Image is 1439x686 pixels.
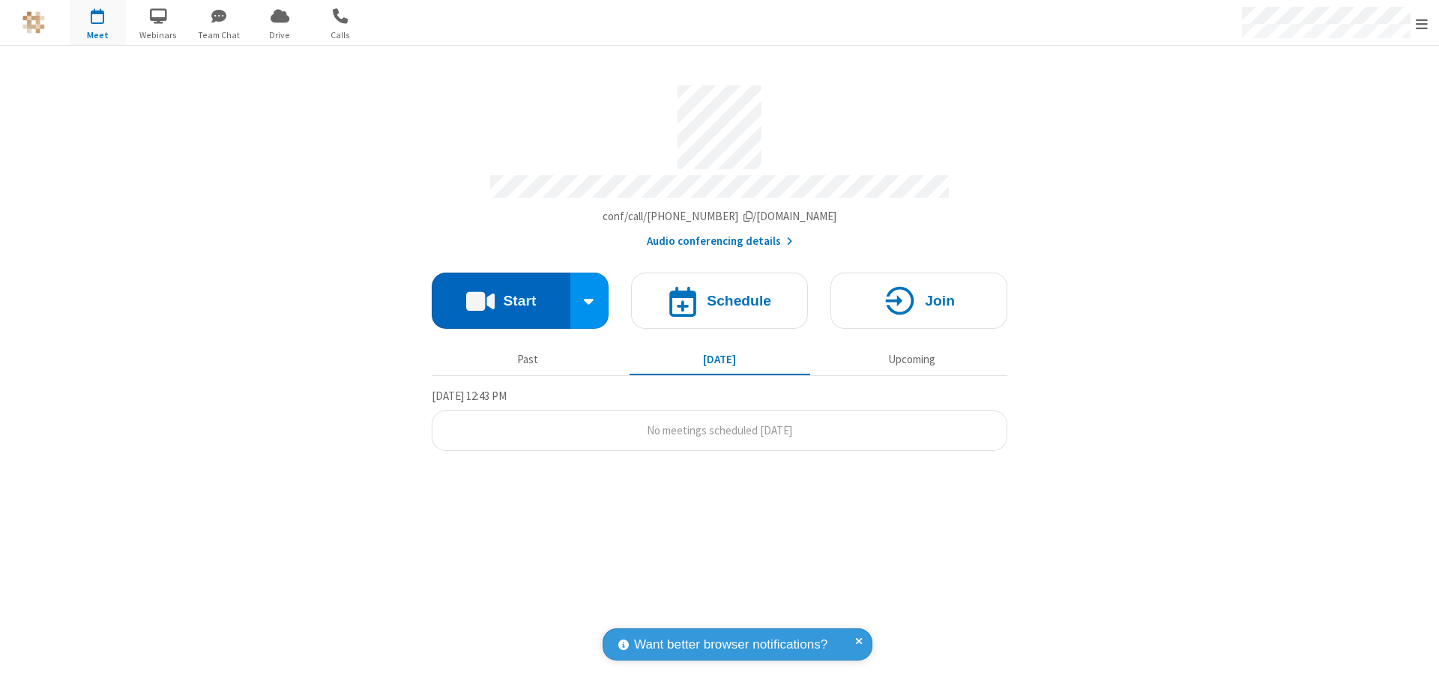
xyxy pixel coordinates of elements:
[432,74,1007,250] section: Account details
[191,28,247,42] span: Team Chat
[438,345,618,374] button: Past
[603,209,837,223] span: Copy my meeting room link
[630,345,810,374] button: [DATE]
[313,28,369,42] span: Calls
[252,28,308,42] span: Drive
[432,389,507,403] span: [DATE] 12:43 PM
[634,635,827,655] span: Want better browser notifications?
[821,345,1002,374] button: Upcoming
[570,273,609,329] div: Start conference options
[432,387,1007,452] section: Today's Meetings
[647,423,792,437] span: No meetings scheduled [DATE]
[707,294,771,308] h4: Schedule
[70,28,126,42] span: Meet
[603,208,837,225] button: Copy my meeting room linkCopy my meeting room link
[130,28,187,42] span: Webinars
[647,233,793,250] button: Audio conferencing details
[925,294,955,308] h4: Join
[432,273,570,329] button: Start
[503,294,536,308] h4: Start
[830,273,1007,329] button: Join
[22,11,45,34] img: QA Selenium DO NOT DELETE OR CHANGE
[1402,647,1428,676] iframe: Chat
[631,273,808,329] button: Schedule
